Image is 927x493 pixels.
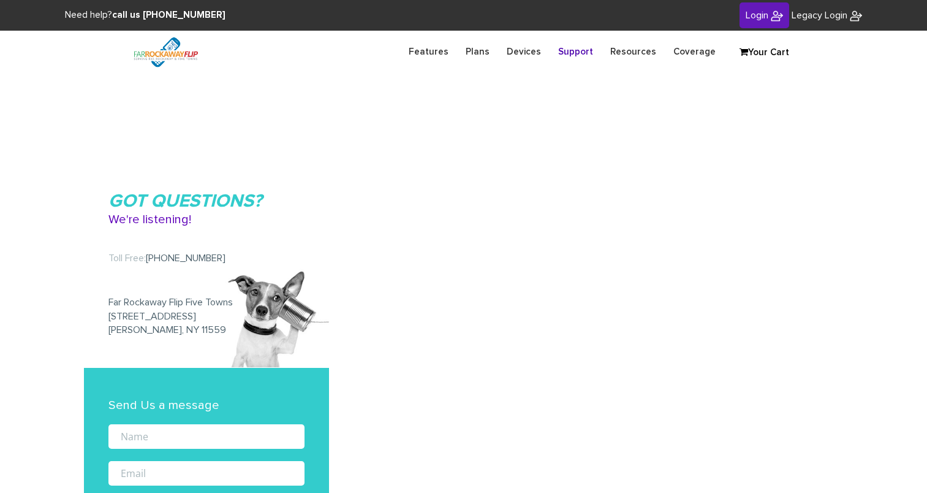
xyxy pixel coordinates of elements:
a: Plans [457,40,498,64]
img: FiveTownsFlip [771,10,783,22]
img: FiveTownsFlip [124,31,208,74]
p: Far Rockaway Flip Five Towns [STREET_ADDRESS] [PERSON_NAME], NY 11559 [108,271,305,337]
span: Need help? [65,10,225,20]
span: Legacy Login [792,10,847,20]
a: Resources [602,40,665,64]
h3: Got Questions? [108,190,305,227]
span: Login [746,10,768,20]
a: Coverage [665,40,724,64]
a: Legacy Login [792,9,862,23]
p: [PHONE_NUMBER] [108,251,305,265]
span: Toll Free: [108,253,146,263]
a: Devices [498,40,550,64]
a: Features [400,40,457,64]
strong: call us [PHONE_NUMBER] [112,10,225,20]
input: Name [108,424,305,449]
img: FiveTownsFlip [850,10,862,22]
a: Your Cart [733,44,795,62]
h6: Send Us a message [108,399,305,412]
span: We're listening! [108,212,305,227]
input: Email [108,461,305,486]
a: Support [550,40,602,64]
